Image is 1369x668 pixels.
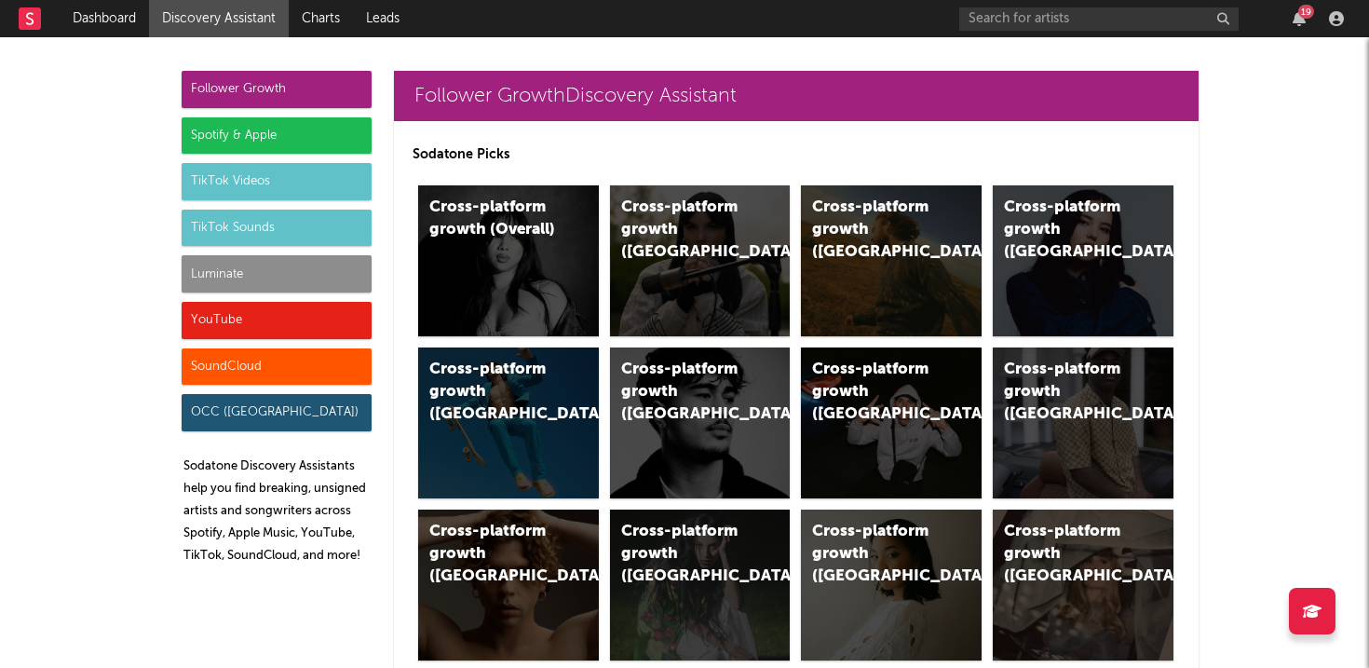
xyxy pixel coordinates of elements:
[1004,197,1131,264] div: Cross-platform growth ([GEOGRAPHIC_DATA])
[182,163,372,200] div: TikTok Videos
[429,359,556,426] div: Cross-platform growth ([GEOGRAPHIC_DATA])
[621,521,748,588] div: Cross-platform growth ([GEOGRAPHIC_DATA])
[182,255,372,293] div: Luminate
[418,510,599,661] a: Cross-platform growth ([GEOGRAPHIC_DATA])
[418,348,599,498] a: Cross-platform growth ([GEOGRAPHIC_DATA])
[1004,521,1131,588] div: Cross-platform growth ([GEOGRAPHIC_DATA])
[182,394,372,431] div: OCC ([GEOGRAPHIC_DATA])
[993,348,1173,498] a: Cross-platform growth ([GEOGRAPHIC_DATA])
[993,510,1173,661] a: Cross-platform growth ([GEOGRAPHIC_DATA])
[394,71,1199,121] a: Follower GrowthDiscovery Assistant
[621,359,748,426] div: Cross-platform growth ([GEOGRAPHIC_DATA])
[418,185,599,336] a: Cross-platform growth (Overall)
[1298,5,1314,19] div: 19
[1293,11,1306,26] button: 19
[801,348,982,498] a: Cross-platform growth ([GEOGRAPHIC_DATA]/GSA)
[993,185,1173,336] a: Cross-platform growth ([GEOGRAPHIC_DATA])
[959,7,1239,31] input: Search for artists
[812,359,939,426] div: Cross-platform growth ([GEOGRAPHIC_DATA]/GSA)
[621,197,748,264] div: Cross-platform growth ([GEOGRAPHIC_DATA])
[182,71,372,108] div: Follower Growth
[182,210,372,247] div: TikTok Sounds
[429,521,556,588] div: Cross-platform growth ([GEOGRAPHIC_DATA])
[413,143,1180,166] p: Sodatone Picks
[801,510,982,661] a: Cross-platform growth ([GEOGRAPHIC_DATA])
[801,185,982,336] a: Cross-platform growth ([GEOGRAPHIC_DATA])
[182,348,372,386] div: SoundCloud
[182,117,372,155] div: Spotify & Apple
[610,185,791,336] a: Cross-platform growth ([GEOGRAPHIC_DATA])
[429,197,556,241] div: Cross-platform growth (Overall)
[610,510,791,661] a: Cross-platform growth ([GEOGRAPHIC_DATA])
[812,197,939,264] div: Cross-platform growth ([GEOGRAPHIC_DATA])
[182,302,372,339] div: YouTube
[183,456,372,567] p: Sodatone Discovery Assistants help you find breaking, unsigned artists and songwriters across Spo...
[610,348,791,498] a: Cross-platform growth ([GEOGRAPHIC_DATA])
[812,521,939,588] div: Cross-platform growth ([GEOGRAPHIC_DATA])
[1004,359,1131,426] div: Cross-platform growth ([GEOGRAPHIC_DATA])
